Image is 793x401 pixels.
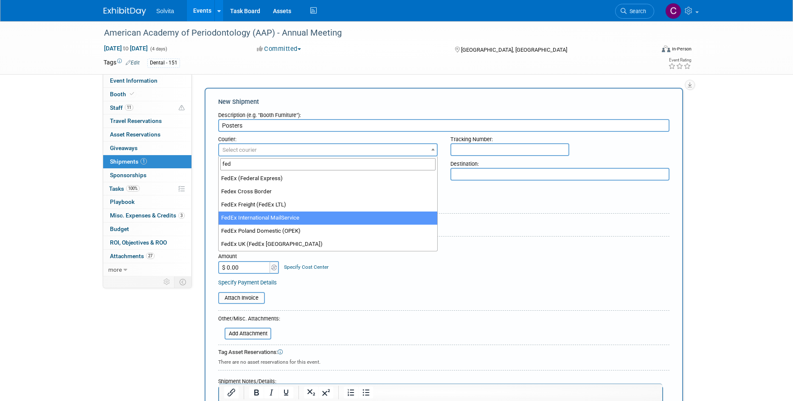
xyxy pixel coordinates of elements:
div: Shipment Notes/Details: [218,374,663,386]
span: Staff [110,104,133,111]
span: more [108,266,122,273]
span: [DATE] [DATE] [104,45,148,52]
a: Attachments27 [103,250,191,263]
span: Select courier [222,147,257,153]
div: Description (e.g. "Booth Furniture"): [218,108,669,119]
div: Event Rating [668,58,691,62]
a: Giveaways [103,142,191,155]
span: Misc. Expenses & Credits [110,212,185,219]
span: [GEOGRAPHIC_DATA], [GEOGRAPHIC_DATA] [461,47,567,53]
span: Potential Scheduling Conflict -- at least one attendee is tagged in another overlapping event. [179,104,185,112]
span: to [122,45,130,52]
li: FedEx UK (FedEx [GEOGRAPHIC_DATA]) [219,238,437,251]
div: Tracking Number: [450,132,670,143]
a: Shipments1 [103,155,191,168]
a: Specify Payment Details [218,279,277,286]
span: Booth [110,91,136,97]
li: FedEx Poland Domestic (OPEK) [219,225,437,238]
span: 100% [126,185,140,192]
span: Sponsorships [110,172,146,178]
i: Booth reservation complete [130,92,134,96]
button: Subscript [304,387,318,398]
span: Shipments [110,158,147,165]
a: more [103,263,191,276]
div: Courier: [218,132,438,143]
td: Toggle Event Tabs [174,276,192,287]
span: ROI, Objectives & ROO [110,239,167,246]
span: Search [627,8,646,14]
div: Other/Misc. Attachments: [218,315,280,325]
div: Destination: [450,156,670,168]
a: Booth [103,88,191,101]
button: Bold [249,387,264,398]
li: FedEx (Federal Express) [219,172,437,185]
a: Specify Cost Center [284,264,329,270]
a: Tasks100% [103,182,191,195]
span: Event Information [110,77,157,84]
img: Cindy Miller [665,3,681,19]
button: Bullet list [359,387,373,398]
span: 11 [125,104,133,111]
img: Format-Inperson.png [662,45,670,52]
span: Solvita [156,8,174,14]
a: Asset Reservations [103,128,191,141]
a: ROI, Objectives & ROO [103,236,191,249]
span: Tasks [109,185,140,192]
a: Sponsorships [103,169,191,182]
span: Travel Reservations [110,117,162,124]
a: Budget [103,223,191,236]
div: There are no asset reservations for this event. [218,356,669,366]
span: Giveaways [110,145,138,151]
div: New Shipment [218,97,669,106]
div: Event Format [604,44,692,57]
div: Dental - 151 [147,58,180,67]
li: Fedex Cross Border [219,185,437,198]
span: 1 [141,158,147,164]
span: Asset Reservations [110,131,160,138]
button: Committed [254,45,304,53]
a: Search [615,4,654,19]
button: Superscript [319,387,333,398]
a: Playbook [103,195,191,209]
li: FedEx Freight (FedEx LTL) [219,198,437,212]
div: American Academy of Periodontology (AAP) - Annual Meeting [101,25,641,41]
a: Staff11 [103,101,191,114]
td: Tags [104,58,140,68]
button: Italic [264,387,278,398]
div: In-Person [672,46,692,52]
button: Underline [279,387,293,398]
span: (4 days) [149,46,167,52]
a: Event Information [103,74,191,87]
body: Rich Text Area. Press ALT-0 for help. [5,3,439,12]
button: Insert/edit link [224,387,239,398]
li: FedEx International MailService [219,212,437,225]
a: Travel Reservations [103,114,191,128]
button: Numbered list [344,387,358,398]
span: Attachments [110,253,155,259]
div: Cost: [218,243,669,251]
span: Playbook [110,198,135,205]
span: Budget [110,226,129,232]
input: Search... [220,158,436,170]
td: Personalize Event Tab Strip [160,276,174,287]
img: ExhibitDay [104,7,146,16]
div: Tag Asset Reservations: [218,348,669,356]
a: Misc. Expenses & Credits3 [103,209,191,222]
div: Amount [218,253,280,261]
span: 3 [178,212,185,219]
span: 27 [146,253,155,259]
a: Edit [126,60,140,66]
